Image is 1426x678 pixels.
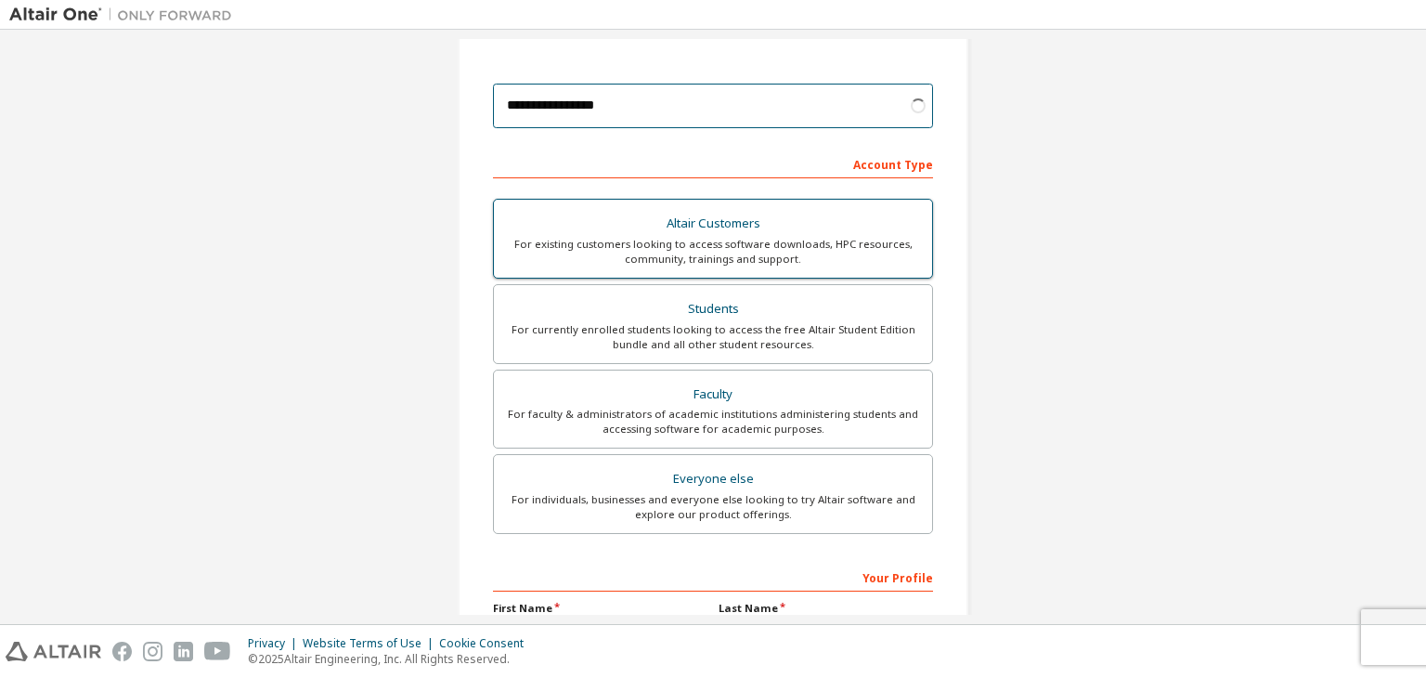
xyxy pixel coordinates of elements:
div: Students [505,296,921,322]
label: Last Name [719,601,933,616]
div: Account Type [493,149,933,178]
label: First Name [493,601,707,616]
img: Altair One [9,6,241,24]
div: Altair Customers [505,211,921,237]
img: instagram.svg [143,642,162,661]
div: For existing customers looking to access software downloads, HPC resources, community, trainings ... [505,237,921,267]
div: Your Profile [493,562,933,592]
div: Privacy [248,636,303,651]
div: Faculty [505,382,921,408]
div: Cookie Consent [439,636,535,651]
img: youtube.svg [204,642,231,661]
img: altair_logo.svg [6,642,101,661]
div: For currently enrolled students looking to access the free Altair Student Edition bundle and all ... [505,322,921,352]
div: Everyone else [505,466,921,492]
img: facebook.svg [112,642,132,661]
div: Website Terms of Use [303,636,439,651]
div: For individuals, businesses and everyone else looking to try Altair software and explore our prod... [505,492,921,522]
div: For faculty & administrators of academic institutions administering students and accessing softwa... [505,407,921,437]
p: © 2025 Altair Engineering, Inc. All Rights Reserved. [248,651,535,667]
img: linkedin.svg [174,642,193,661]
